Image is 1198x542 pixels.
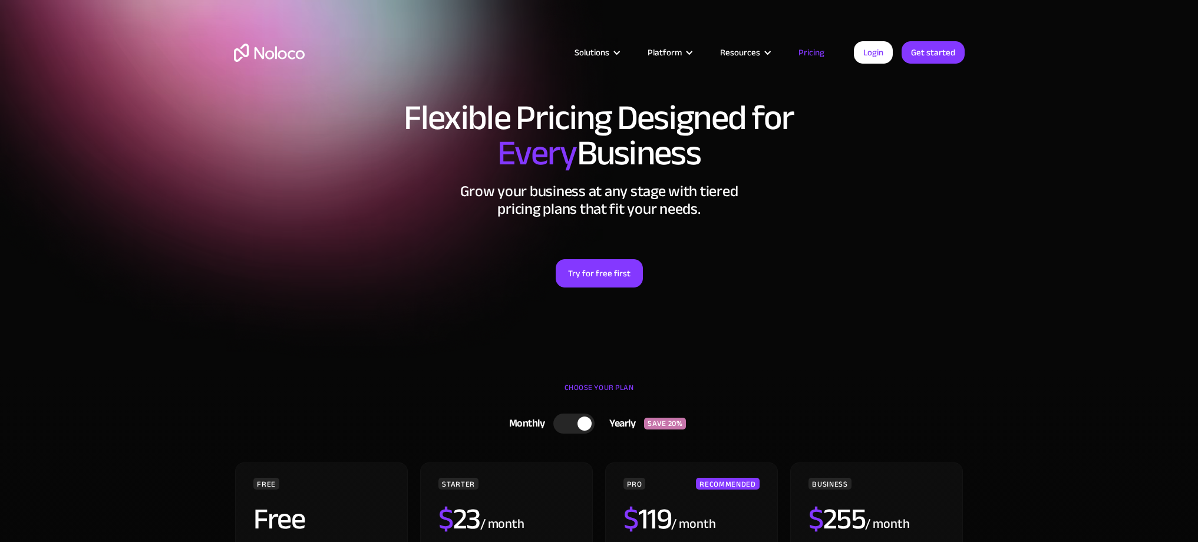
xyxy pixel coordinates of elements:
[494,415,554,432] div: Monthly
[556,259,643,287] a: Try for free first
[671,515,715,534] div: / month
[705,45,784,60] div: Resources
[560,45,633,60] div: Solutions
[902,41,965,64] a: Get started
[438,478,478,490] div: STARTER
[648,45,682,60] div: Platform
[595,415,644,432] div: Yearly
[808,504,865,534] h2: 255
[480,515,524,534] div: / month
[854,41,893,64] a: Login
[234,100,965,171] h1: Flexible Pricing Designed for Business
[623,478,645,490] div: PRO
[253,504,305,534] h2: Free
[234,44,305,62] a: home
[623,504,671,534] h2: 119
[784,45,839,60] a: Pricing
[865,515,909,534] div: / month
[497,120,577,186] span: Every
[438,504,480,534] h2: 23
[720,45,760,60] div: Resources
[633,45,705,60] div: Platform
[234,379,965,408] div: CHOOSE YOUR PLAN
[644,418,686,429] div: SAVE 20%
[234,183,965,218] h2: Grow your business at any stage with tiered pricing plans that fit your needs.
[696,478,759,490] div: RECOMMENDED
[808,478,851,490] div: BUSINESS
[253,478,279,490] div: FREE
[575,45,609,60] div: Solutions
